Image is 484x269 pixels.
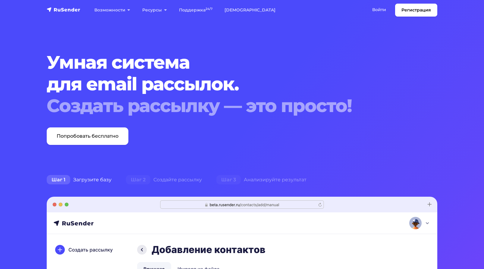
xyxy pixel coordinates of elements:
[39,174,119,186] div: Загрузите базу
[119,174,209,186] div: Создайте рассылку
[47,127,128,145] a: Попробовать бесплатно
[47,175,70,185] span: Шаг 1
[47,52,404,117] h1: Умная система для email рассылок.
[136,4,173,16] a: Ресурсы
[47,7,80,13] img: RuSender
[209,174,314,186] div: Анализируйте результат
[395,4,437,17] a: Регистрация
[218,4,281,16] a: [DEMOGRAPHIC_DATA]
[126,175,150,185] span: Шаг 2
[366,4,392,16] a: Войти
[88,4,136,16] a: Возможности
[47,95,404,117] div: Создать рассылку — это просто!
[216,175,241,185] span: Шаг 3
[206,7,212,11] sup: 24/7
[173,4,218,16] a: Поддержка24/7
